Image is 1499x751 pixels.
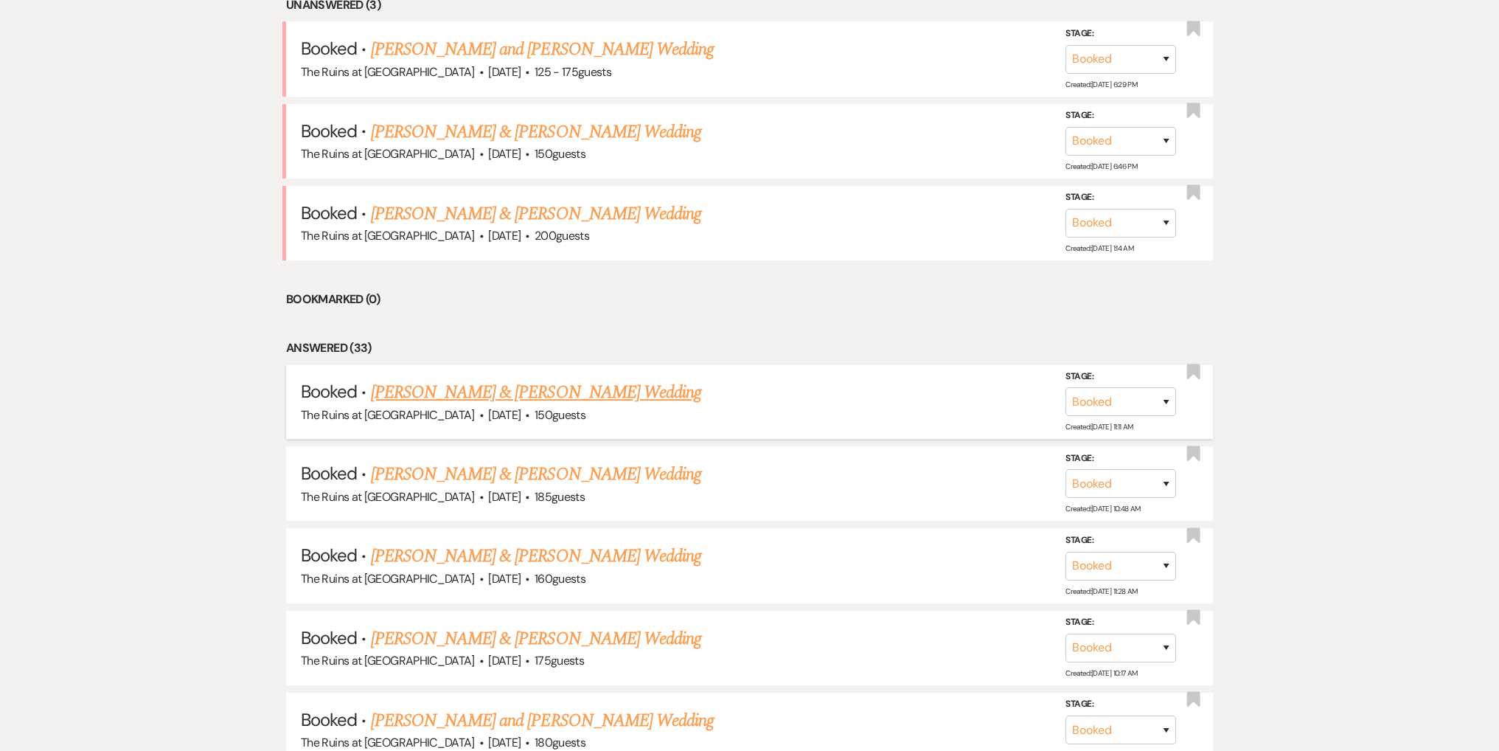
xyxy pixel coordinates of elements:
span: Created: [DATE] 6:46 PM [1065,162,1137,171]
span: Created: [DATE] 1:14 AM [1065,243,1133,253]
span: [DATE] [488,571,521,586]
span: The Ruins at [GEOGRAPHIC_DATA] [301,735,475,750]
span: [DATE] [488,489,521,505]
a: [PERSON_NAME] & [PERSON_NAME] Wedding [371,119,701,145]
span: [DATE] [488,64,521,80]
span: Booked [301,708,357,731]
span: [DATE] [488,653,521,668]
span: 185 guests [535,489,585,505]
span: The Ruins at [GEOGRAPHIC_DATA] [301,407,475,423]
a: [PERSON_NAME] & [PERSON_NAME] Wedding [371,379,701,406]
label: Stage: [1065,696,1176,713]
span: Booked [301,462,357,485]
span: Created: [DATE] 11:28 AM [1065,586,1137,596]
span: The Ruins at [GEOGRAPHIC_DATA] [301,653,475,668]
label: Stage: [1065,451,1176,467]
span: Booked [301,544,357,567]
span: 150 guests [535,146,585,162]
a: [PERSON_NAME] and [PERSON_NAME] Wedding [371,707,714,734]
a: [PERSON_NAME] & [PERSON_NAME] Wedding [371,461,701,488]
span: Booked [301,380,357,403]
span: Booked [301,120,357,142]
span: Booked [301,201,357,224]
label: Stage: [1065,369,1176,385]
span: The Ruins at [GEOGRAPHIC_DATA] [301,489,475,505]
span: 175 guests [535,653,584,668]
span: Created: [DATE] 10:48 AM [1065,504,1140,513]
span: The Ruins at [GEOGRAPHIC_DATA] [301,571,475,586]
label: Stage: [1065,26,1176,42]
span: 150 guests [535,407,585,423]
a: [PERSON_NAME] & [PERSON_NAME] Wedding [371,626,701,652]
span: 125 - 175 guests [535,64,611,80]
label: Stage: [1065,533,1176,549]
label: Stage: [1065,615,1176,631]
a: [PERSON_NAME] & [PERSON_NAME] Wedding [371,543,701,570]
li: Answered (33) [286,339,1213,358]
span: Created: [DATE] 6:29 PM [1065,79,1137,89]
li: Bookmarked (0) [286,290,1213,309]
span: [DATE] [488,735,521,750]
label: Stage: [1065,190,1176,206]
span: Booked [301,37,357,60]
span: Created: [DATE] 11:11 AM [1065,422,1133,432]
label: Stage: [1065,108,1176,124]
span: The Ruins at [GEOGRAPHIC_DATA] [301,228,475,243]
a: [PERSON_NAME] and [PERSON_NAME] Wedding [371,36,714,63]
span: [DATE] [488,228,521,243]
span: 200 guests [535,228,589,243]
a: [PERSON_NAME] & [PERSON_NAME] Wedding [371,201,701,227]
span: The Ruins at [GEOGRAPHIC_DATA] [301,64,475,80]
span: Created: [DATE] 10:17 AM [1065,668,1137,678]
span: 180 guests [535,735,585,750]
span: 160 guests [535,571,585,586]
span: [DATE] [488,407,521,423]
span: [DATE] [488,146,521,162]
span: The Ruins at [GEOGRAPHIC_DATA] [301,146,475,162]
span: Booked [301,626,357,649]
